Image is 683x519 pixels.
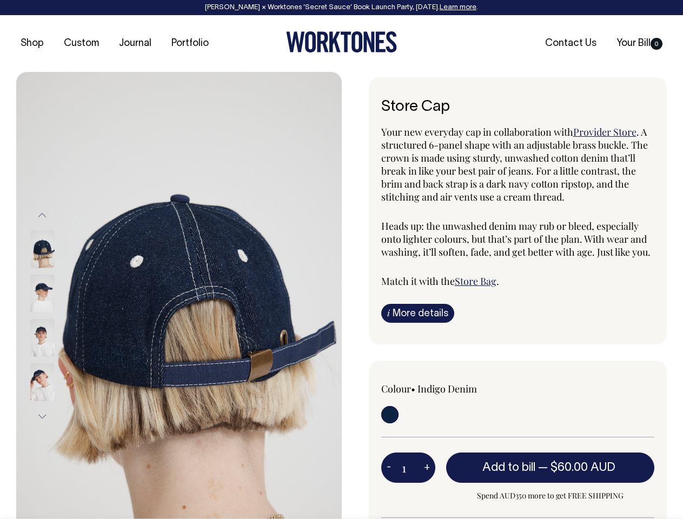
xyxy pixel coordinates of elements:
[59,35,103,52] a: Custom
[482,462,535,473] span: Add to bill
[11,4,672,11] div: [PERSON_NAME] × Worktones ‘Secret Sauce’ Book Launch Party, [DATE]. .
[411,382,415,395] span: •
[455,275,496,288] a: Store Bag
[30,319,55,357] img: Store Cap
[381,125,648,203] span: . A structured 6-panel shape with an adjustable brass buckle. The crown is made using sturdy, unw...
[538,462,618,473] span: —
[381,275,499,288] span: Match it with the .
[541,35,601,52] a: Contact Us
[440,4,476,11] a: Learn more
[381,457,396,478] button: -
[30,275,55,312] img: Store Cap
[16,35,48,52] a: Shop
[446,453,655,483] button: Add to bill —$60.00 AUD
[381,125,573,138] span: Your new everyday cap in collaboration with
[446,489,655,502] span: Spend AUD350 more to get FREE SHIPPING
[34,203,50,228] button: Previous
[30,363,55,401] img: Store Cap
[115,35,156,52] a: Journal
[419,457,435,478] button: +
[551,462,615,473] span: $60.00 AUD
[387,307,390,318] span: i
[34,404,50,429] button: Next
[417,382,477,395] label: Indigo Denim
[573,125,636,138] a: Provider Store
[612,35,667,52] a: Your Bill0
[30,230,55,268] img: Store Cap
[167,35,213,52] a: Portfolio
[381,99,655,116] h6: Store Cap
[381,304,454,323] a: iMore details
[381,382,490,395] div: Colour
[651,38,662,50] span: 0
[381,219,651,258] span: Heads up: the unwashed denim may rub or bleed, especially onto lighter colours, but that’s part o...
